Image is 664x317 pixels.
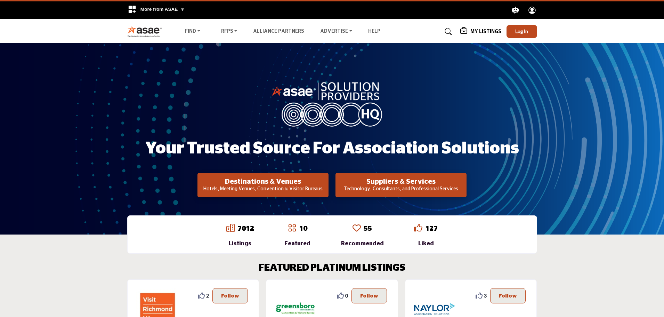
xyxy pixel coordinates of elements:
[460,27,501,36] div: My Listings
[180,27,205,37] a: Find
[271,80,393,126] img: image
[438,26,456,37] a: Search
[507,25,537,38] button: Log In
[484,292,487,299] span: 3
[259,262,405,274] h2: FEATURED PLATINUM LISTINGS
[140,7,185,12] span: More from ASAE
[345,292,348,299] span: 0
[212,288,248,303] button: Follow
[515,28,528,34] span: Log In
[123,1,189,19] div: More from ASAE
[425,225,438,232] a: 127
[197,173,329,197] button: Destinations & Venues Hotels, Meeting Venues, Convention & Visitor Bureaus
[368,29,380,34] a: Help
[315,27,357,37] a: Advertise
[414,224,422,232] i: Go to Liked
[353,224,361,233] a: Go to Recommended
[127,26,166,37] img: Site Logo
[414,239,438,248] div: Liked
[221,292,239,300] p: Follow
[499,292,517,300] p: Follow
[335,173,467,197] button: Suppliers & Services Technology, Consultants, and Professional Services
[360,292,378,300] p: Follow
[288,224,296,233] a: Go to Featured
[200,186,326,193] p: Hotels, Meeting Venues, Convention & Visitor Bureaus
[237,225,254,232] a: 7012
[299,225,307,232] a: 10
[253,29,304,34] a: Alliance Partners
[206,292,209,299] span: 2
[226,239,254,248] div: Listings
[284,239,310,248] div: Featured
[351,288,387,303] button: Follow
[200,177,326,186] h2: Destinations & Venues
[216,27,242,37] a: RFPs
[364,225,372,232] a: 55
[341,239,384,248] div: Recommended
[145,138,519,159] h1: Your Trusted Source for Association Solutions
[490,288,526,303] button: Follow
[470,29,501,35] h5: My Listings
[338,177,464,186] h2: Suppliers & Services
[338,186,464,193] p: Technology, Consultants, and Professional Services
